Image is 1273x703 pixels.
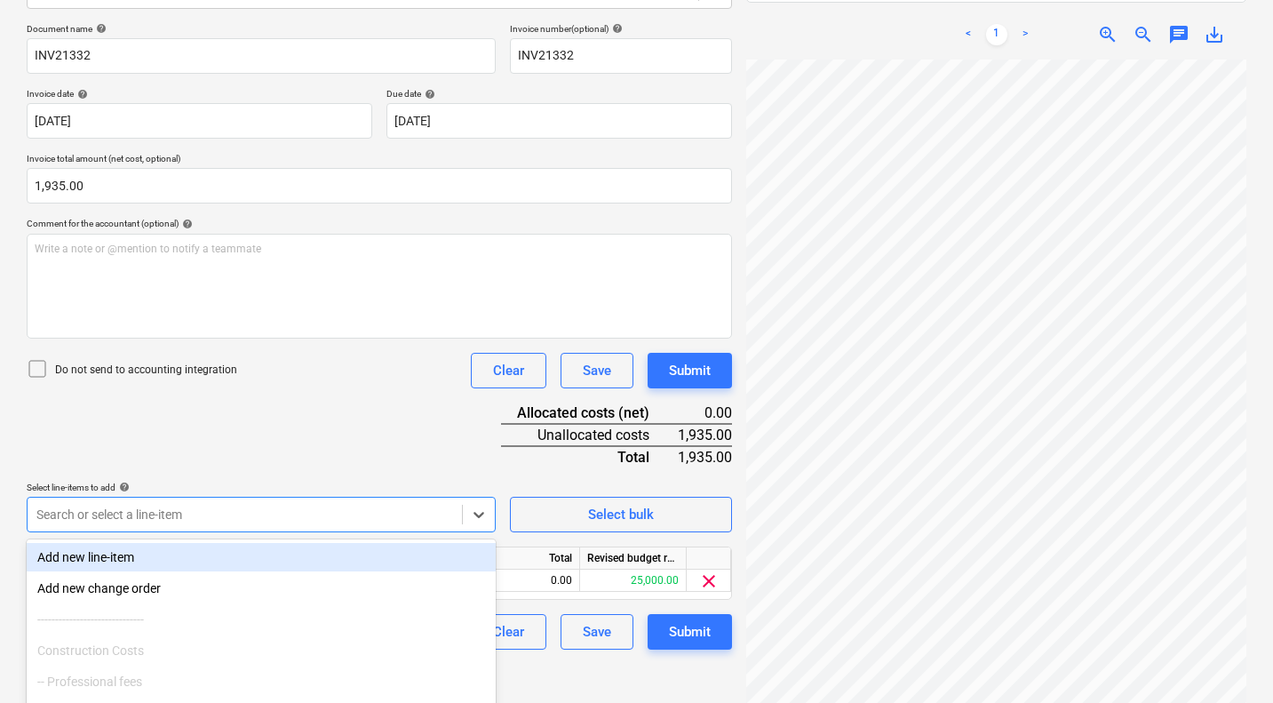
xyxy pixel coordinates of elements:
button: Submit [648,614,732,650]
input: Due date not specified [386,103,732,139]
button: Clear [471,353,546,388]
a: Previous page [958,24,979,45]
div: Save [583,359,611,382]
span: zoom_out [1133,24,1154,45]
a: Page 1 is your current page [986,24,1007,45]
p: Invoice total amount (net cost, optional) [27,153,732,168]
input: Invoice number [510,38,732,74]
div: 1,935.00 [678,424,732,446]
div: Allocated costs (net) [501,403,678,424]
div: Submit [669,359,711,382]
div: Document name [27,23,496,35]
div: ------------------------------ [27,605,496,634]
div: Total [501,446,678,467]
button: Clear [471,614,546,650]
div: -- Professional fees [27,667,496,696]
input: Invoice date not specified [27,103,372,139]
button: Save [561,614,633,650]
div: Add new line-item [27,543,496,571]
div: Construction Costs [27,636,496,665]
div: Add new change order [27,574,496,603]
div: Clear [493,359,524,382]
div: Select bulk [588,503,654,526]
p: Do not send to accounting integration [55,363,237,378]
span: save_alt [1204,24,1225,45]
button: Submit [648,353,732,388]
span: help [74,89,88,100]
div: Save [583,620,611,643]
div: 25,000.00 [580,570,687,592]
div: 1,935.00 [678,446,732,467]
input: Document name [27,38,496,74]
div: 0.00 [473,570,580,592]
span: zoom_in [1097,24,1118,45]
span: help [609,23,623,34]
div: Clear [493,620,524,643]
div: 0.00 [678,403,732,424]
iframe: Chat Widget [1184,618,1273,703]
div: Invoice date [27,88,372,100]
div: Revised budget remaining [580,547,687,570]
span: help [179,219,193,229]
div: Unallocated costs [501,424,678,446]
span: help [92,23,107,34]
div: Invoice number (optional) [510,23,732,35]
button: Save [561,353,633,388]
span: help [115,482,130,492]
div: Total [473,547,580,570]
span: clear [698,571,720,592]
div: Select line-items to add [27,482,496,493]
div: Comment for the accountant (optional) [27,218,732,229]
div: Due date [386,88,732,100]
button: Select bulk [510,497,732,532]
a: Next page [1014,24,1036,45]
div: Submit [669,620,711,643]
span: chat [1168,24,1189,45]
input: Invoice total amount (net cost, optional) [27,168,732,204]
span: help [421,89,435,100]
